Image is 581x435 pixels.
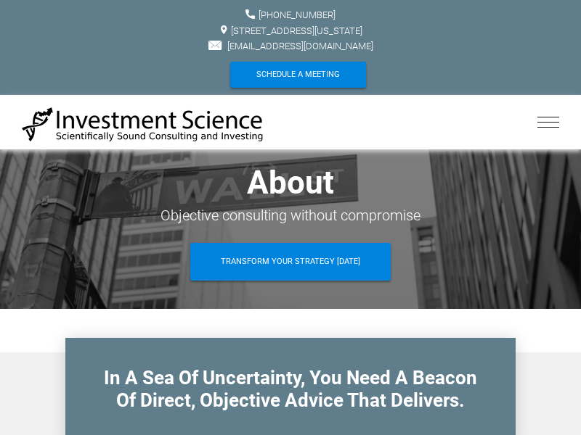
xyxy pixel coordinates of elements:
[231,25,362,36] a: [STREET_ADDRESS][US_STATE]​
[44,202,537,228] div: Objective consulting without compromise
[247,164,334,202] strong: About
[230,62,366,88] a: Schedule A Meeting
[259,9,336,20] a: [PHONE_NUMBER]
[256,62,340,88] span: Schedule A Meeting
[190,243,391,281] a: Transform Your Strategy [DATE]
[227,41,373,51] a: [EMAIL_ADDRESS][DOMAIN_NAME]
[221,243,360,281] span: Transform Your Strategy [DATE]
[104,367,477,411] font: In A Sea Of Uncertainty, You Need A Beacon Of​ Direct, Objective Advice That Delivers.
[22,106,264,143] img: Investment Science | NYC Consulting Services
